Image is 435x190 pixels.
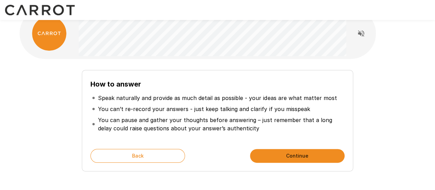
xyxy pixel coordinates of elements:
[90,80,141,88] b: How to answer
[98,116,343,132] p: You can pause and gather your thoughts before answering – just remember that a long delay could r...
[98,105,310,113] p: You can’t re-record your answers - just keep talking and clarify if you misspeak
[250,149,345,163] button: Continue
[90,149,185,163] button: Back
[32,16,66,51] img: carrot_logo.png
[354,27,368,40] button: Read questions aloud
[98,94,337,102] p: Speak naturally and provide as much detail as possible - your ideas are what matter most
